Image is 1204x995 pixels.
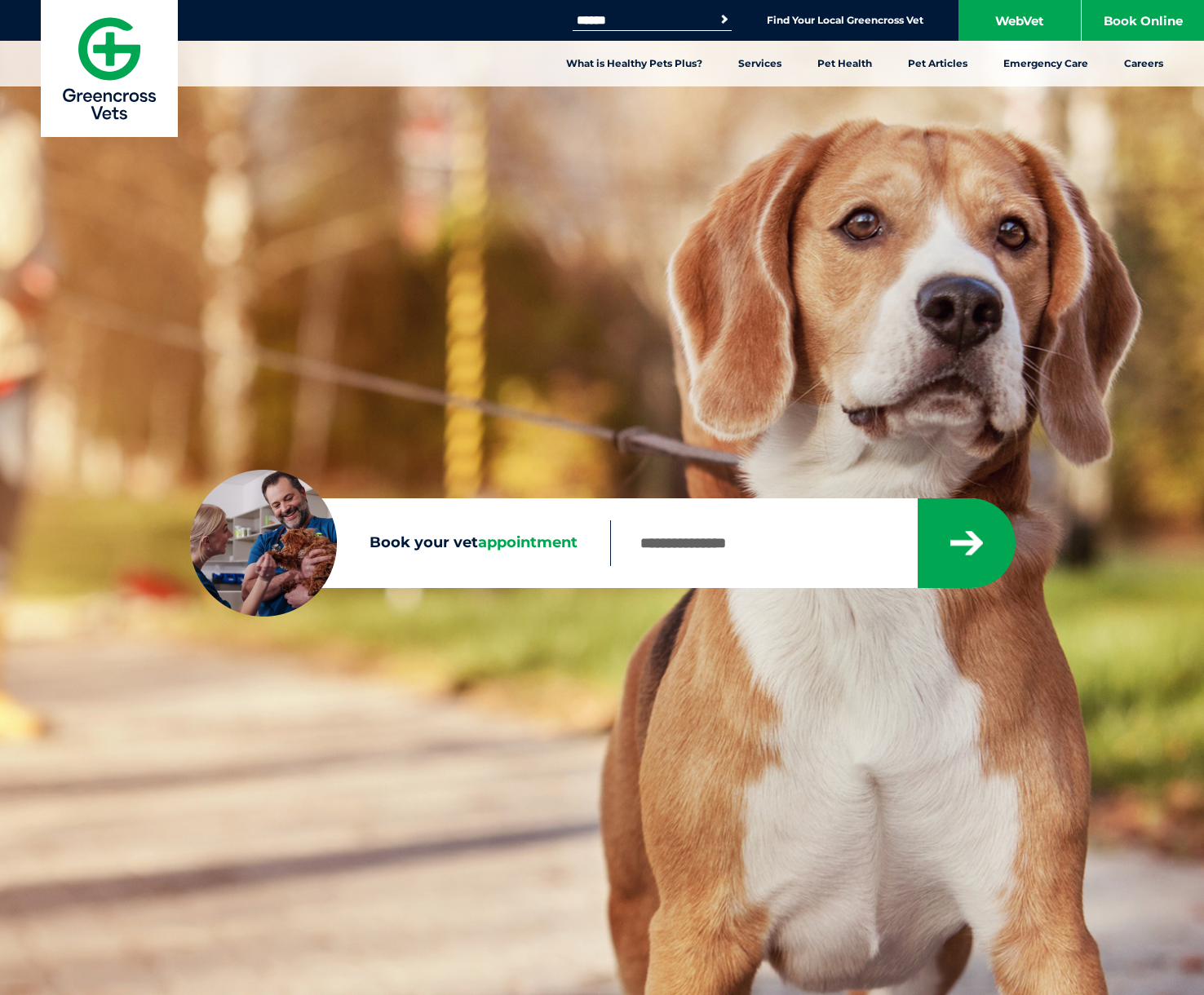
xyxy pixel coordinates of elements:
a: Services [720,41,799,86]
label: Book your vet [190,531,610,555]
a: Careers [1106,41,1181,86]
a: What is Healthy Pets Plus? [548,41,720,86]
a: Pet Articles [890,41,985,86]
span: appointment [478,533,578,551]
a: Emergency Care [985,41,1106,86]
button: Search [716,11,733,28]
a: Find Your Local Greencross Vet [767,14,923,27]
a: Pet Health [799,41,890,86]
